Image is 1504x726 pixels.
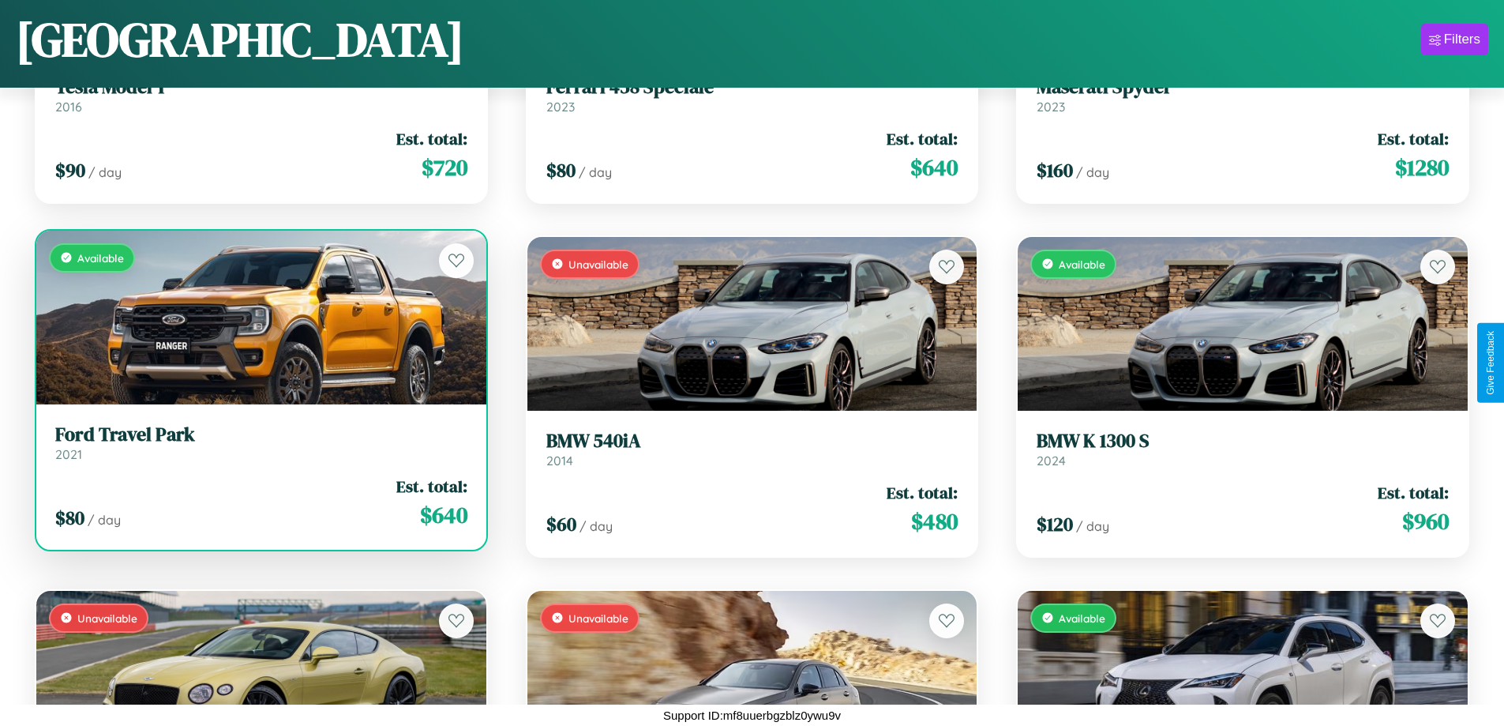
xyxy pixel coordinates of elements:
[887,127,958,150] span: Est. total:
[1037,157,1073,183] span: $ 160
[910,152,958,183] span: $ 640
[1076,518,1109,534] span: / day
[420,499,467,531] span: $ 640
[55,505,84,531] span: $ 80
[568,258,628,271] span: Unavailable
[55,423,467,462] a: Ford Travel Park2021
[1421,24,1488,55] button: Filters
[1059,611,1105,625] span: Available
[887,481,958,504] span: Est. total:
[546,511,576,537] span: $ 60
[422,152,467,183] span: $ 720
[1037,99,1065,115] span: 2023
[1485,331,1496,395] div: Give Feedback
[88,512,121,528] span: / day
[579,518,613,534] span: / day
[546,157,576,183] span: $ 80
[1037,76,1449,99] h3: Maserati Spyder
[1076,164,1109,180] span: / day
[1378,481,1449,504] span: Est. total:
[546,430,958,468] a: BMW 540iA2014
[396,127,467,150] span: Est. total:
[1378,127,1449,150] span: Est. total:
[55,423,467,446] h3: Ford Travel Park
[579,164,612,180] span: / day
[1037,511,1073,537] span: $ 120
[55,446,82,462] span: 2021
[663,705,841,726] p: Support ID: mf8uuerbgzblz0ywu9v
[1444,32,1480,47] div: Filters
[1037,453,1066,468] span: 2024
[55,99,82,115] span: 2016
[55,157,85,183] span: $ 90
[1037,76,1449,115] a: Maserati Spyder2023
[546,76,958,115] a: Ferrari 458 Speciale2023
[77,611,137,625] span: Unavailable
[911,506,958,537] span: $ 480
[546,430,958,453] h3: BMW 540iA
[1395,152,1449,183] span: $ 1280
[546,76,958,99] h3: Ferrari 458 Speciale
[1037,430,1449,453] h3: BMW K 1300 S
[88,164,122,180] span: / day
[546,99,575,115] span: 2023
[1037,430,1449,468] a: BMW K 1300 S2024
[568,611,628,625] span: Unavailable
[1059,258,1105,271] span: Available
[1402,506,1449,537] span: $ 960
[77,251,124,265] span: Available
[546,453,573,468] span: 2014
[16,7,464,72] h1: [GEOGRAPHIC_DATA]
[396,475,467,498] span: Est. total:
[55,76,467,115] a: Tesla Model Y2016
[55,76,467,99] h3: Tesla Model Y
